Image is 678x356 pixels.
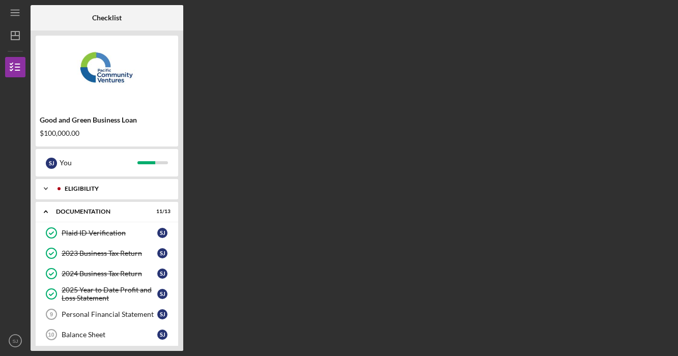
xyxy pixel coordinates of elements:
div: $100,000.00 [40,129,174,137]
tspan: 9 [50,311,53,317]
div: Good and Green Business Loan [40,116,174,124]
div: Eligibility [65,186,165,192]
img: Product logo [36,41,178,102]
div: 2025 Year to Date Profit and Loss Statement [62,286,157,302]
b: Checklist [92,14,122,22]
a: 10Balance SheetSJ [41,324,173,345]
a: 9Personal Financial StatementSJ [41,304,173,324]
a: 2023 Business Tax ReturnSJ [41,243,173,263]
div: You [60,154,137,171]
div: S J [157,248,167,258]
div: Documentation [56,209,145,215]
div: Personal Financial Statement [62,310,157,318]
button: SJ [5,331,25,351]
a: 2024 Business Tax ReturnSJ [41,263,173,284]
div: S J [157,289,167,299]
div: S J [157,269,167,279]
div: 2023 Business Tax Return [62,249,157,257]
div: Balance Sheet [62,331,157,339]
div: Plaid ID Verification [62,229,157,237]
div: S J [157,330,167,340]
text: SJ [12,338,18,344]
div: S J [157,309,167,319]
div: S J [46,158,57,169]
a: Plaid ID VerificationSJ [41,223,173,243]
div: S J [157,228,167,238]
div: 11 / 13 [152,209,171,215]
a: 2025 Year to Date Profit and Loss StatementSJ [41,284,173,304]
tspan: 10 [48,332,54,338]
div: 2024 Business Tax Return [62,270,157,278]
